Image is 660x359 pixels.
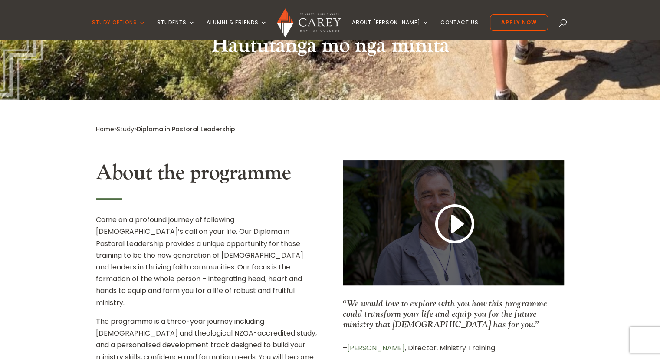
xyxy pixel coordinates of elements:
span: » » [96,125,235,133]
a: Apply Now [490,14,548,31]
img: Carey Baptist College [277,8,341,37]
a: Alumni & Friends [207,20,267,40]
a: Study [117,125,134,133]
h2: Hautūtanga mō ngā minita [96,33,565,63]
a: Home [96,125,114,133]
a: [PERSON_NAME] [347,343,405,353]
span: Diploma in Pastoral Leadership [137,125,235,133]
a: Study Options [92,20,146,40]
p: Come on a profound journey of following [DEMOGRAPHIC_DATA]’s call on your life. Our Diploma in Pa... [96,214,317,316]
a: About [PERSON_NAME] [352,20,429,40]
a: Students [157,20,195,40]
p: – , Director, Ministry Training [343,342,564,354]
a: Contact Us [440,20,479,40]
p: “We would love to explore with you how this programme could transform your life and equip you for... [343,298,564,329]
h2: About the programme [96,160,317,190]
